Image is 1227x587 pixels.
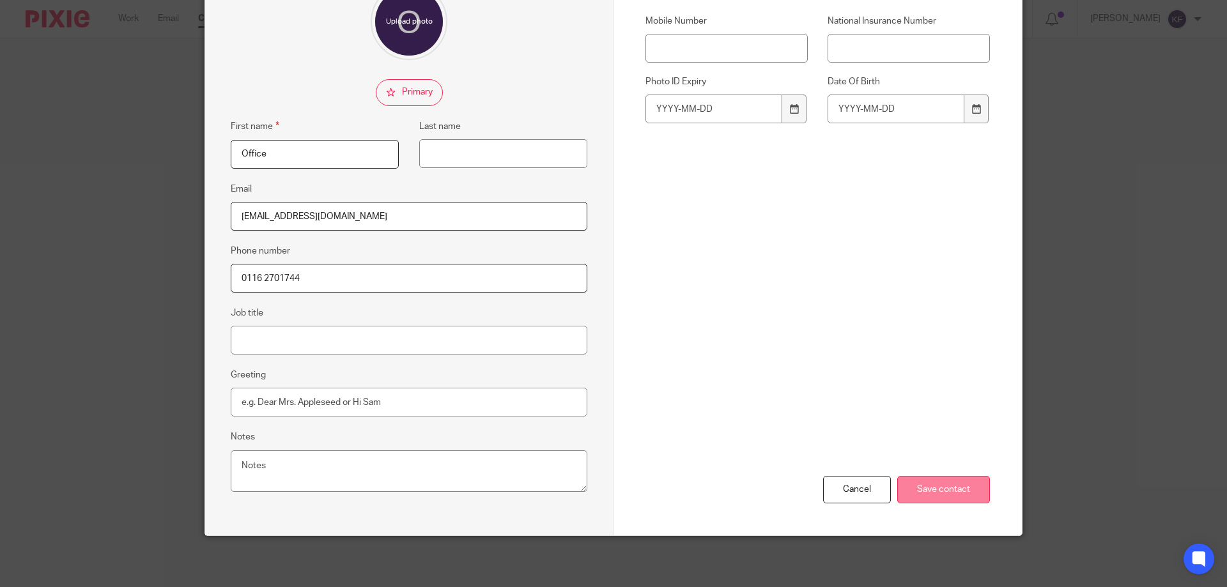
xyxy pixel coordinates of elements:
[231,388,587,416] input: e.g. Dear Mrs. Appleseed or Hi Sam
[897,476,990,503] input: Save contact
[828,15,990,27] label: National Insurance Number
[823,476,891,503] div: Cancel
[645,75,808,88] label: Photo ID Expiry
[231,183,252,195] label: Email
[231,431,255,443] label: Notes
[231,245,290,257] label: Phone number
[645,95,782,123] input: YYYY-MM-DD
[231,369,266,381] label: Greeting
[419,120,461,133] label: Last name
[828,75,990,88] label: Date Of Birth
[828,95,964,123] input: YYYY-MM-DD
[231,307,263,319] label: Job title
[645,15,808,27] label: Mobile Number
[231,119,279,133] label: First name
